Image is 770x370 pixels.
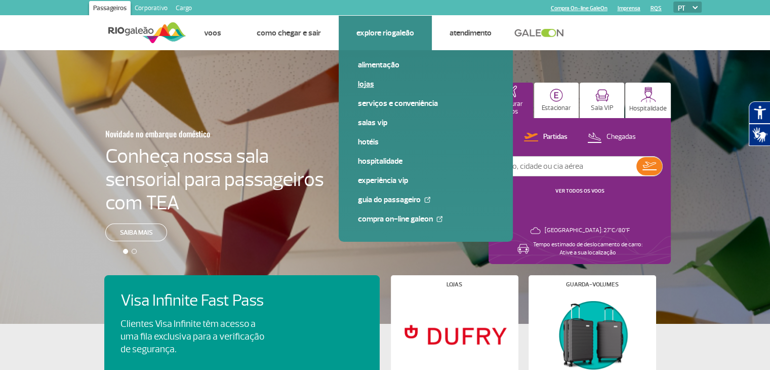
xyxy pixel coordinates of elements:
a: RQS [651,5,662,12]
a: Explore RIOgaleão [356,28,414,38]
p: [GEOGRAPHIC_DATA]: 27°C/80°F [545,227,630,235]
a: Hotéis [358,136,494,147]
p: Clientes Visa Infinite têm acesso a uma fila exclusiva para a verificação de segurança. [120,318,264,356]
a: Saiba mais [105,224,167,241]
img: hospitality.svg [640,87,656,102]
h4: Conheça nossa sala sensorial para passageiros com TEA [105,144,324,214]
a: Experiência VIP [358,175,494,186]
button: Estacionar [534,83,579,118]
h4: Guarda-volumes [566,282,619,287]
h4: Visa Infinite Fast Pass [120,291,281,310]
button: Abrir recursos assistivos. [749,101,770,124]
a: Serviços e Conveniência [358,98,494,109]
a: Como chegar e sair [257,28,321,38]
button: Sala VIP [580,83,624,118]
a: Atendimento [450,28,492,38]
img: External Link Icon [436,216,442,222]
img: vipRoom.svg [595,89,609,102]
a: Compra On-line GaleOn [551,5,607,12]
button: Chegadas [584,131,639,144]
h3: Novidade no embarque doméstico [105,123,274,144]
p: Tempo estimado de deslocamento de carro: Ative a sua localização [533,241,642,257]
a: Corporativo [131,1,172,17]
input: Voo, cidade ou cia aérea [497,157,636,176]
p: Estacionar [542,104,571,112]
h4: Lojas [447,282,462,287]
a: Alimentação [358,59,494,70]
a: Lojas [358,79,494,90]
button: Hospitalidade [625,83,671,118]
img: External Link Icon [424,197,430,203]
a: VER TODOS OS VOOS [555,188,604,194]
p: Partidas [543,132,568,142]
a: Hospitalidade [358,156,494,167]
button: Abrir tradutor de língua de sinais. [749,124,770,146]
button: VER TODOS OS VOOS [552,187,607,195]
a: Voos [204,28,221,38]
a: Cargo [172,1,196,17]
a: Imprensa [618,5,640,12]
p: Chegadas [606,132,636,142]
a: Compra On-line GaleOn [358,213,494,225]
p: Sala VIP [591,104,614,112]
a: Passageiros [89,1,131,17]
a: Visa Infinite Fast PassClientes Visa Infinite têm acesso a uma fila exclusiva para a verificação ... [120,291,363,356]
p: Hospitalidade [629,105,667,113]
a: Guia do Passageiro [358,194,494,205]
button: Partidas [521,131,571,144]
a: Salas VIP [358,117,494,128]
img: carParkingHome.svg [550,89,563,102]
div: Plugin de acessibilidade da Hand Talk. [749,101,770,146]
